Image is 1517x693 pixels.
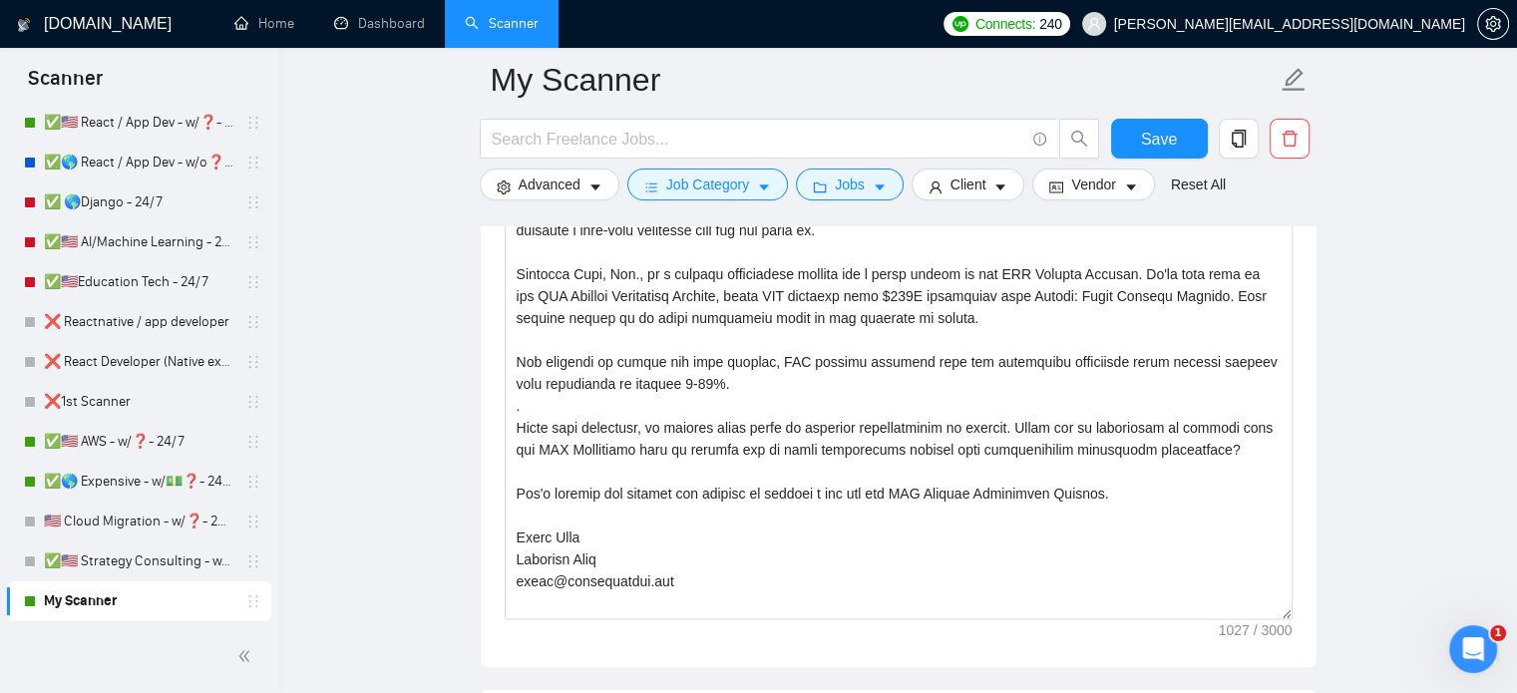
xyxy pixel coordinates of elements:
span: Advanced [519,173,580,195]
span: holder [245,115,261,131]
a: ✅🌎 Expensive - w/💵❓- 24/7 [44,462,233,502]
input: Scanner name... [491,55,1277,105]
span: edit [1281,67,1307,93]
a: 🇺🇸 Cloud Migration - w/❓- 24/7 [44,502,233,541]
button: userClientcaret-down [912,169,1025,200]
span: holder [245,354,261,370]
button: search [1059,119,1099,159]
a: homeHome [234,15,294,32]
button: setting [1477,8,1509,40]
span: holder [245,394,261,410]
span: bars [644,179,658,194]
a: dashboardDashboard [334,15,425,32]
a: ✅🇺🇸 AI/Machine Learning - 24/7 [44,222,233,262]
span: copy [1220,130,1258,148]
button: Save [1111,119,1208,159]
span: holder [245,314,261,330]
span: holder [245,553,261,569]
span: 1 [1490,625,1506,641]
li: My Scanners [7,56,271,621]
span: delete [1271,130,1309,148]
span: double-left [237,646,257,666]
a: ❌ Reactnative / app developer [44,302,233,342]
span: caret-down [1124,179,1138,194]
button: barsJob Categorycaret-down [627,169,788,200]
span: idcard [1049,179,1063,194]
span: Jobs [835,173,865,195]
span: holder [245,234,261,250]
span: user [929,179,943,194]
a: My Scanner [44,581,233,621]
span: caret-down [993,179,1007,194]
span: holder [245,593,261,609]
button: copy [1219,119,1259,159]
a: ✅🇺🇸Education Tech - 24/7 [44,262,233,302]
a: ❌1st Scanner [44,382,233,422]
img: logo [17,9,31,41]
a: setting [1477,16,1509,32]
a: ✅ 🌎Django - 24/7 [44,182,233,222]
span: user [1087,17,1101,31]
span: holder [245,155,261,171]
span: 240 [1039,13,1061,35]
span: Save [1141,127,1177,152]
button: folderJobscaret-down [796,169,904,200]
iframe: Intercom live chat [1449,625,1497,673]
span: Vendor [1071,173,1115,195]
span: holder [245,434,261,450]
a: ✅🇺🇸 Strategy Consulting - w/❓- 24/7 [44,541,233,581]
a: searchScanner [465,15,539,32]
span: folder [813,179,827,194]
span: caret-down [873,179,887,194]
span: setting [497,179,511,194]
span: holder [245,474,261,490]
span: Scanner [12,64,119,106]
span: holder [245,514,261,529]
span: Client [950,173,986,195]
textarea: Cover letter template: [505,171,1293,619]
input: Search Freelance Jobs... [492,127,1024,152]
span: holder [245,274,261,290]
a: Reset All [1171,173,1226,195]
button: settingAdvancedcaret-down [480,169,619,200]
span: caret-down [588,179,602,194]
button: idcardVendorcaret-down [1032,169,1154,200]
span: info-circle [1033,133,1046,146]
a: ✅🇺🇸 AWS - w/❓- 24/7 [44,422,233,462]
a: ❌ React Developer (Native excl) [44,342,233,382]
span: Connects: [975,13,1035,35]
span: Job Category [666,173,749,195]
span: search [1060,130,1098,148]
a: ✅🌎 React / App Dev - w/o❓- TuTh [44,143,233,182]
span: setting [1478,16,1508,32]
span: holder [245,194,261,210]
img: upwork-logo.png [952,16,968,32]
button: delete [1270,119,1310,159]
span: caret-down [757,179,771,194]
a: ✅🇺🇸 React / App Dev - w/❓- MWF [44,103,233,143]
